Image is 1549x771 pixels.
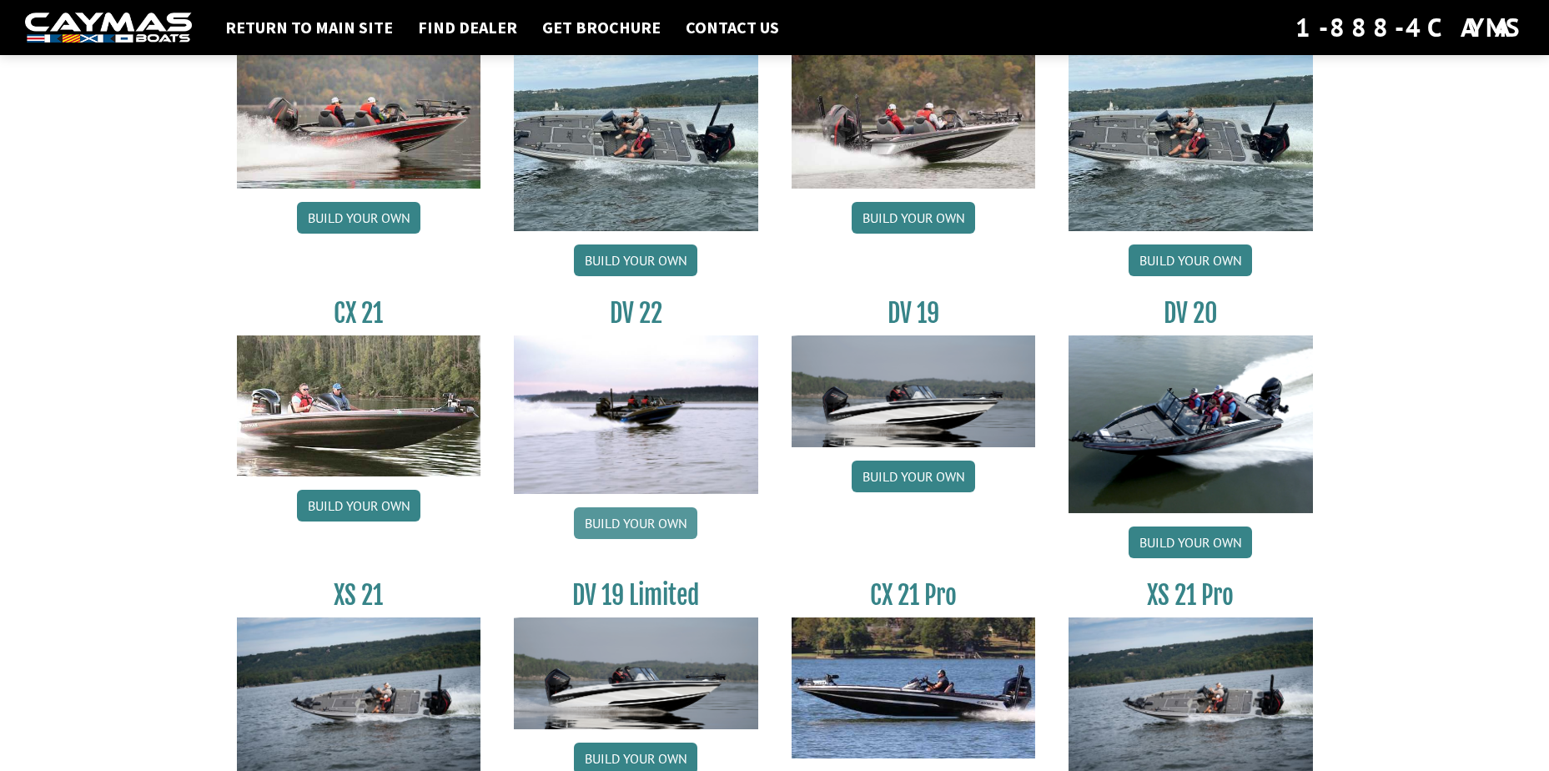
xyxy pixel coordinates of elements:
[852,461,975,492] a: Build your own
[1069,335,1313,513] img: DV_20_from_website_for_caymas_connect.png
[1069,48,1313,231] img: XS_20_resized.jpg
[1069,580,1313,611] h3: XS 21 Pro
[237,48,481,189] img: CX-20_thumbnail.jpg
[792,48,1036,189] img: CX-20Pro_thumbnail.jpg
[1295,9,1524,46] div: 1-888-4CAYMAS
[1069,298,1313,329] h3: DV 20
[297,490,420,522] a: Build your own
[574,244,697,276] a: Build your own
[237,580,481,611] h3: XS 21
[792,617,1036,758] img: CX-21Pro_thumbnail.jpg
[792,335,1036,447] img: dv-19-ban_from_website_for_caymas_connect.png
[852,202,975,234] a: Build your own
[677,17,787,38] a: Contact Us
[792,298,1036,329] h3: DV 19
[514,580,758,611] h3: DV 19 Limited
[792,580,1036,611] h3: CX 21 Pro
[25,13,192,43] img: white-logo-c9c8dbefe5ff5ceceb0f0178aa75bf4bb51f6bca0971e226c86eb53dfe498488.png
[410,17,526,38] a: Find Dealer
[237,298,481,329] h3: CX 21
[237,335,481,476] img: CX21_thumb.jpg
[514,617,758,729] img: dv-19-ban_from_website_for_caymas_connect.png
[514,48,758,231] img: XS_20_resized.jpg
[1129,244,1252,276] a: Build your own
[297,202,420,234] a: Build your own
[574,507,697,539] a: Build your own
[514,335,758,494] img: DV22_original_motor_cropped_for_caymas_connect.jpg
[534,17,669,38] a: Get Brochure
[1129,527,1252,558] a: Build your own
[514,298,758,329] h3: DV 22
[217,17,401,38] a: Return to main site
